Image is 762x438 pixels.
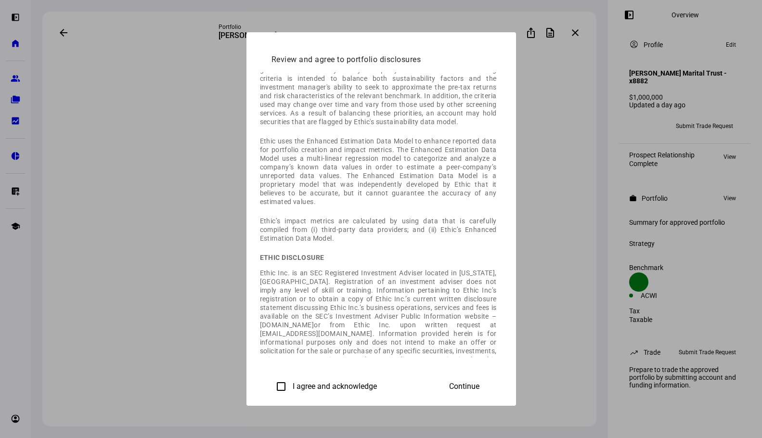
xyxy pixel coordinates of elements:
label: I agree and acknowledge [291,382,377,391]
p: Ethic’s impact metrics are calculated by using data that is carefully compiled from (i) third-par... [260,217,497,243]
p: Ethic uses the Enhanced Estimation Data Model to enhance reported data for portfolio creation and... [260,137,497,206]
h2: Review and agree to portfolio disclosures [260,40,503,72]
p: Ethic Inc. is an SEC Registered Investment Adviser located in [US_STATE], [GEOGRAPHIC_DATA]. Regi... [260,269,497,416]
a: [DOMAIN_NAME] [260,321,314,329]
p: Ethic Inc.’s (“Ethic’s”) screening and assessment services for portfolio creation are based on da... [260,22,497,126]
h3: Ethic disclosure [260,253,497,262]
